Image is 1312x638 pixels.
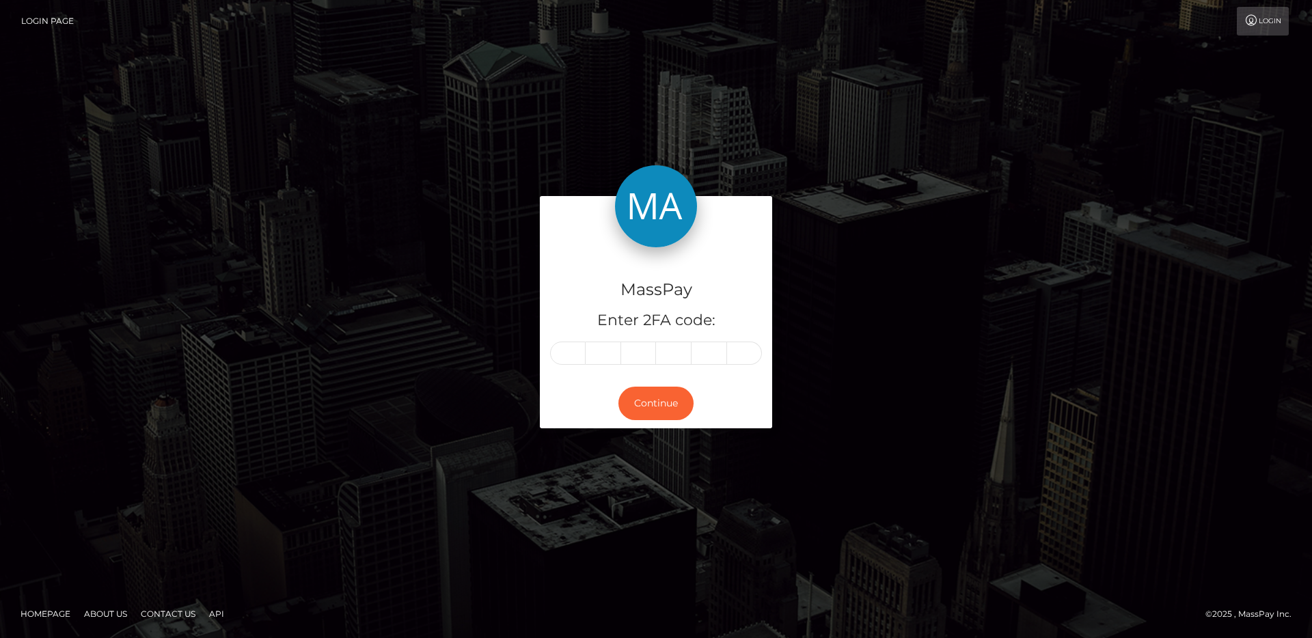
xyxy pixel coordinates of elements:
[135,603,201,624] a: Contact Us
[204,603,230,624] a: API
[618,387,694,420] button: Continue
[1205,607,1302,622] div: © 2025 , MassPay Inc.
[15,603,76,624] a: Homepage
[550,278,762,302] h4: MassPay
[550,310,762,331] h5: Enter 2FA code:
[615,165,697,247] img: MassPay
[79,603,133,624] a: About Us
[21,7,74,36] a: Login Page
[1237,7,1289,36] a: Login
